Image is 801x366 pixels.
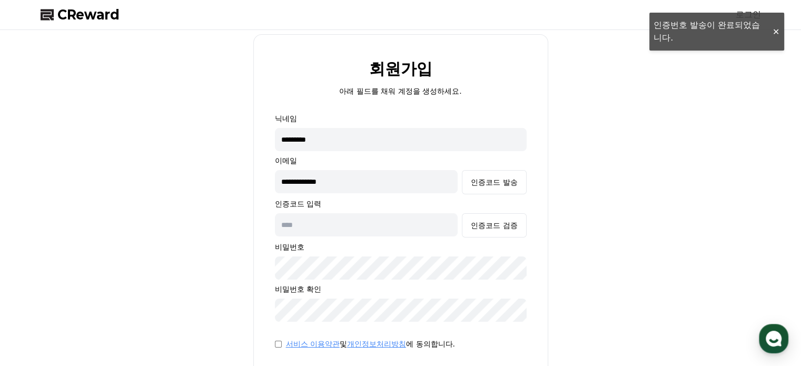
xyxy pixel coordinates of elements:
[163,294,175,303] span: 설정
[471,220,517,231] div: 인증코드 검증
[275,242,527,252] p: 비밀번호
[339,86,461,96] p: 아래 필드를 채워 계정을 생성하세요.
[369,60,432,77] h2: 회원가입
[41,6,120,23] a: CReward
[462,213,526,238] button: 인증코드 검증
[136,279,202,305] a: 설정
[70,279,136,305] a: 대화
[347,340,406,348] a: 개인정보처리방침
[286,340,340,348] a: 서비스 이용약관
[33,294,39,303] span: 홈
[275,199,527,209] p: 인증코드 입력
[57,6,120,23] span: CReward
[275,155,527,166] p: 이메일
[736,8,761,21] a: 로그인
[96,295,109,303] span: 대화
[3,279,70,305] a: 홈
[471,177,517,187] div: 인증코드 발송
[275,284,527,294] p: 비밀번호 확인
[286,339,455,349] p: 및 에 동의합니다.
[462,170,526,194] button: 인증코드 발송
[275,113,527,124] p: 닉네임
